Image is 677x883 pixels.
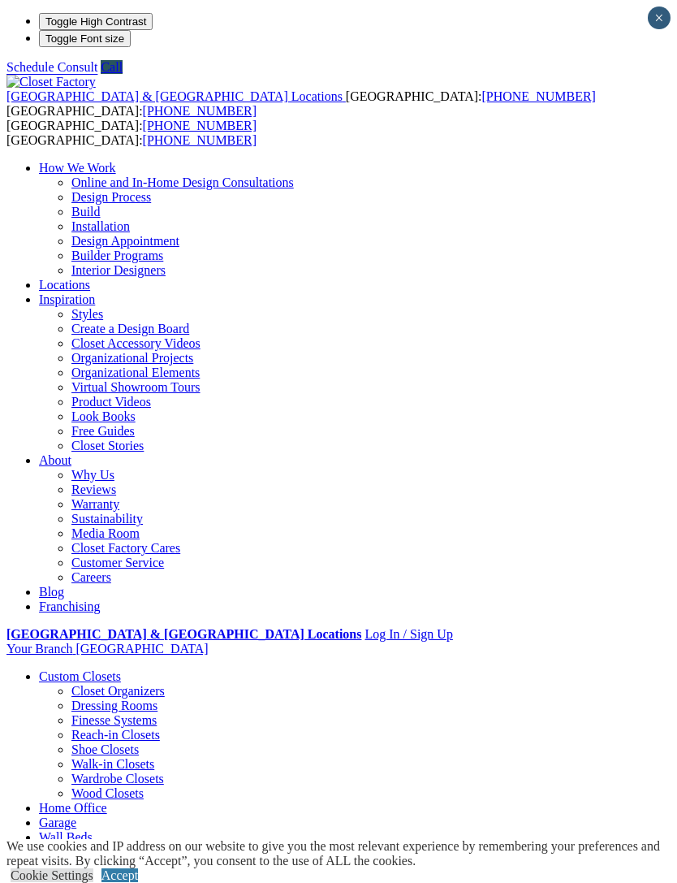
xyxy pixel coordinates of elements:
a: Look Books [71,409,136,423]
a: Design Process [71,190,151,204]
a: Interior Designers [71,263,166,277]
a: Sustainability [71,512,143,526]
a: Closet Organizers [71,684,165,698]
button: Toggle Font size [39,30,131,47]
a: [PHONE_NUMBER] [481,89,595,103]
a: [GEOGRAPHIC_DATA] & [GEOGRAPHIC_DATA] Locations [6,89,346,103]
span: [GEOGRAPHIC_DATA] [75,642,208,656]
a: [GEOGRAPHIC_DATA] & [GEOGRAPHIC_DATA] Locations [6,627,361,641]
span: [GEOGRAPHIC_DATA]: [GEOGRAPHIC_DATA]: [6,89,596,118]
a: Organizational Elements [71,366,200,379]
a: Accept [101,868,138,882]
a: Closet Factory Cares [71,541,180,555]
a: Finesse Systems [71,713,157,727]
a: Reviews [71,483,116,496]
a: Why Us [71,468,114,482]
a: Product Videos [71,395,151,409]
a: Customer Service [71,556,164,569]
a: Blog [39,585,64,599]
a: Wood Closets [71,786,144,800]
a: Free Guides [71,424,135,438]
a: Inspiration [39,292,95,306]
a: Wall Beds [39,830,93,844]
a: [PHONE_NUMBER] [143,119,257,132]
a: Garage [39,816,76,829]
a: [PHONE_NUMBER] [143,104,257,118]
a: Home Office [39,801,107,815]
a: Closet Stories [71,439,144,452]
a: Schedule Consult [6,60,97,74]
a: Log In / Sign Up [364,627,452,641]
a: Design Appointment [71,234,179,248]
button: Close [648,6,671,29]
a: Cookie Settings [11,868,93,882]
a: [PHONE_NUMBER] [143,133,257,147]
span: [GEOGRAPHIC_DATA] & [GEOGRAPHIC_DATA] Locations [6,89,343,103]
img: Closet Factory [6,75,96,89]
span: Toggle High Contrast [45,15,146,28]
a: Franchising [39,599,101,613]
a: Warranty [71,497,119,511]
button: Toggle High Contrast [39,13,153,30]
a: Call [101,60,123,74]
div: We use cookies and IP address on our website to give you the most relevant experience by remember... [6,839,677,868]
a: Styles [71,307,103,321]
a: Virtual Showroom Tours [71,380,201,394]
a: Custom Closets [39,669,121,683]
span: Toggle Font size [45,32,124,45]
a: Walk-in Closets [71,757,154,771]
a: Locations [39,278,90,292]
a: Online and In-Home Design Consultations [71,175,294,189]
a: Organizational Projects [71,351,193,365]
a: Your Branch [GEOGRAPHIC_DATA] [6,642,209,656]
a: Shoe Closets [71,742,139,756]
a: Create a Design Board [71,322,189,335]
a: How We Work [39,161,116,175]
a: Installation [71,219,130,233]
a: Media Room [71,526,140,540]
a: Dressing Rooms [71,699,157,712]
a: Closet Accessory Videos [71,336,201,350]
span: Your Branch [6,642,72,656]
a: Careers [71,570,111,584]
span: [GEOGRAPHIC_DATA]: [GEOGRAPHIC_DATA]: [6,119,257,147]
a: Wardrobe Closets [71,772,164,786]
a: Reach-in Closets [71,728,160,742]
a: Build [71,205,101,219]
a: Builder Programs [71,249,163,262]
a: About [39,453,71,467]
